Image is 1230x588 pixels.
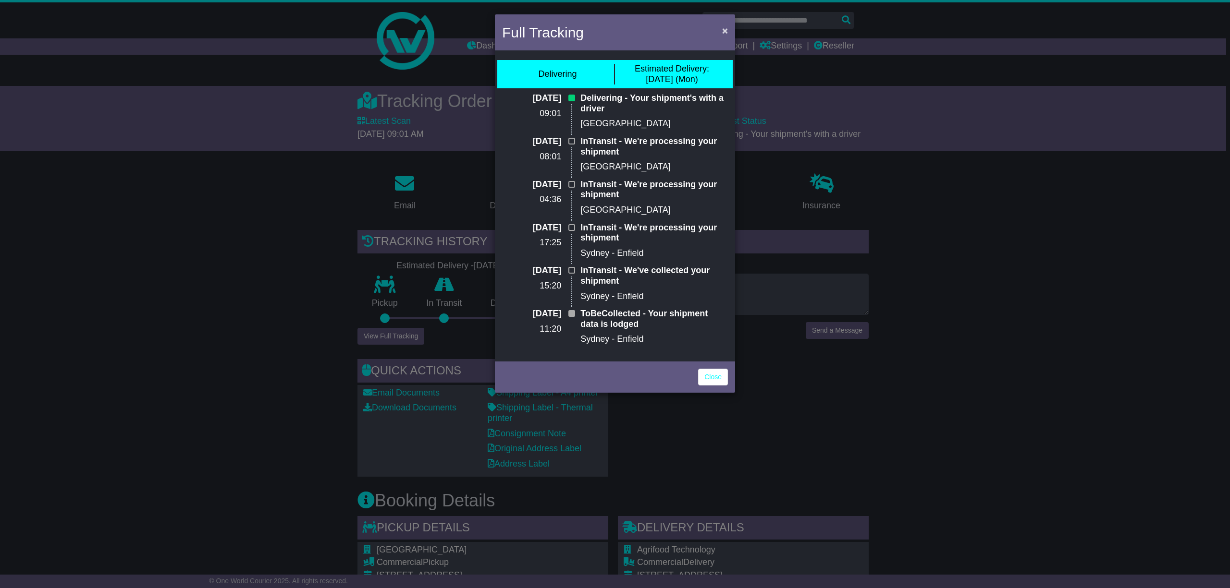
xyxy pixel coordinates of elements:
[698,369,728,385] a: Close
[502,238,561,248] p: 17:25
[580,265,728,286] p: InTransit - We've collected your shipment
[502,22,584,43] h4: Full Tracking
[580,334,728,345] p: Sydney - Enfield
[502,180,561,190] p: [DATE]
[502,152,561,162] p: 08:01
[502,265,561,276] p: [DATE]
[635,64,709,84] div: [DATE] (Mon)
[580,248,728,259] p: Sydney - Enfield
[502,108,561,119] p: 09:01
[580,223,728,243] p: InTransit - We're processing your shipment
[502,93,561,104] p: [DATE]
[502,309,561,319] p: [DATE]
[722,25,728,36] span: ×
[580,93,728,114] p: Delivering - Your shipment's with a driver
[580,119,728,129] p: [GEOGRAPHIC_DATA]
[635,64,709,73] span: Estimated Delivery:
[580,291,728,302] p: Sydney - Enfield
[580,180,728,200] p: InTransit - We're processing your shipment
[538,69,577,80] div: Delivering
[502,136,561,147] p: [DATE]
[580,205,728,216] p: [GEOGRAPHIC_DATA]
[502,324,561,335] p: 11:20
[580,136,728,157] p: InTransit - We're processing your shipment
[580,162,728,172] p: [GEOGRAPHIC_DATA]
[502,194,561,205] p: 04:36
[717,21,733,40] button: Close
[502,281,561,291] p: 15:20
[580,309,728,329] p: ToBeCollected - Your shipment data is lodged
[502,223,561,233] p: [DATE]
